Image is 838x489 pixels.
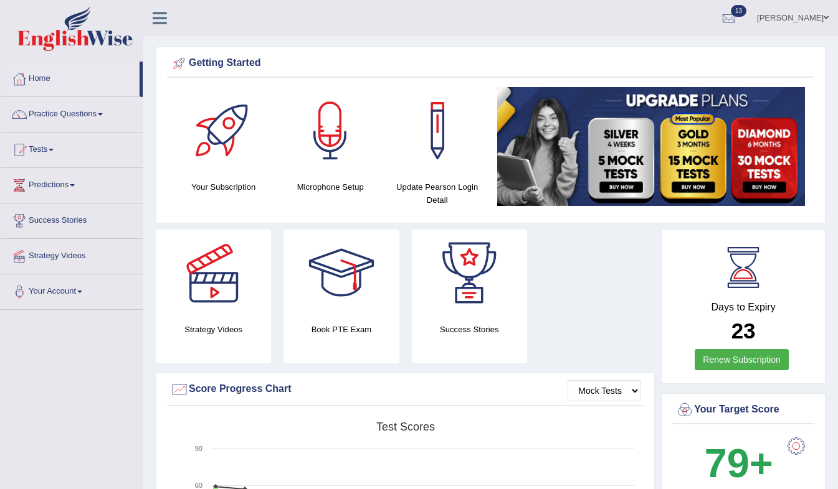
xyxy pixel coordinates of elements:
b: 79+ [705,440,773,486]
a: Your Account [1,274,143,305]
span: 13 [731,5,746,17]
a: Renew Subscription [695,349,789,370]
a: Predictions [1,168,143,199]
h4: Your Subscription [176,180,271,193]
a: Practice Questions [1,97,143,128]
div: Score Progress Chart [170,380,640,399]
h4: Update Pearson Login Detail [390,180,485,207]
h4: Strategy Videos [156,323,271,336]
text: 60 [195,482,202,489]
text: 90 [195,445,202,452]
h4: Days to Expiry [675,302,811,313]
a: Strategy Videos [1,239,143,270]
div: Your Target Score [675,401,811,419]
img: small5.jpg [497,87,806,206]
a: Tests [1,133,143,164]
div: Getting Started [170,54,811,73]
tspan: Test scores [376,421,435,433]
b: 23 [731,319,756,343]
h4: Microphone Setup [283,180,378,193]
h4: Book PTE Exam [283,323,399,336]
h4: Success Stories [412,323,527,336]
a: Success Stories [1,203,143,235]
a: Home [1,62,140,93]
